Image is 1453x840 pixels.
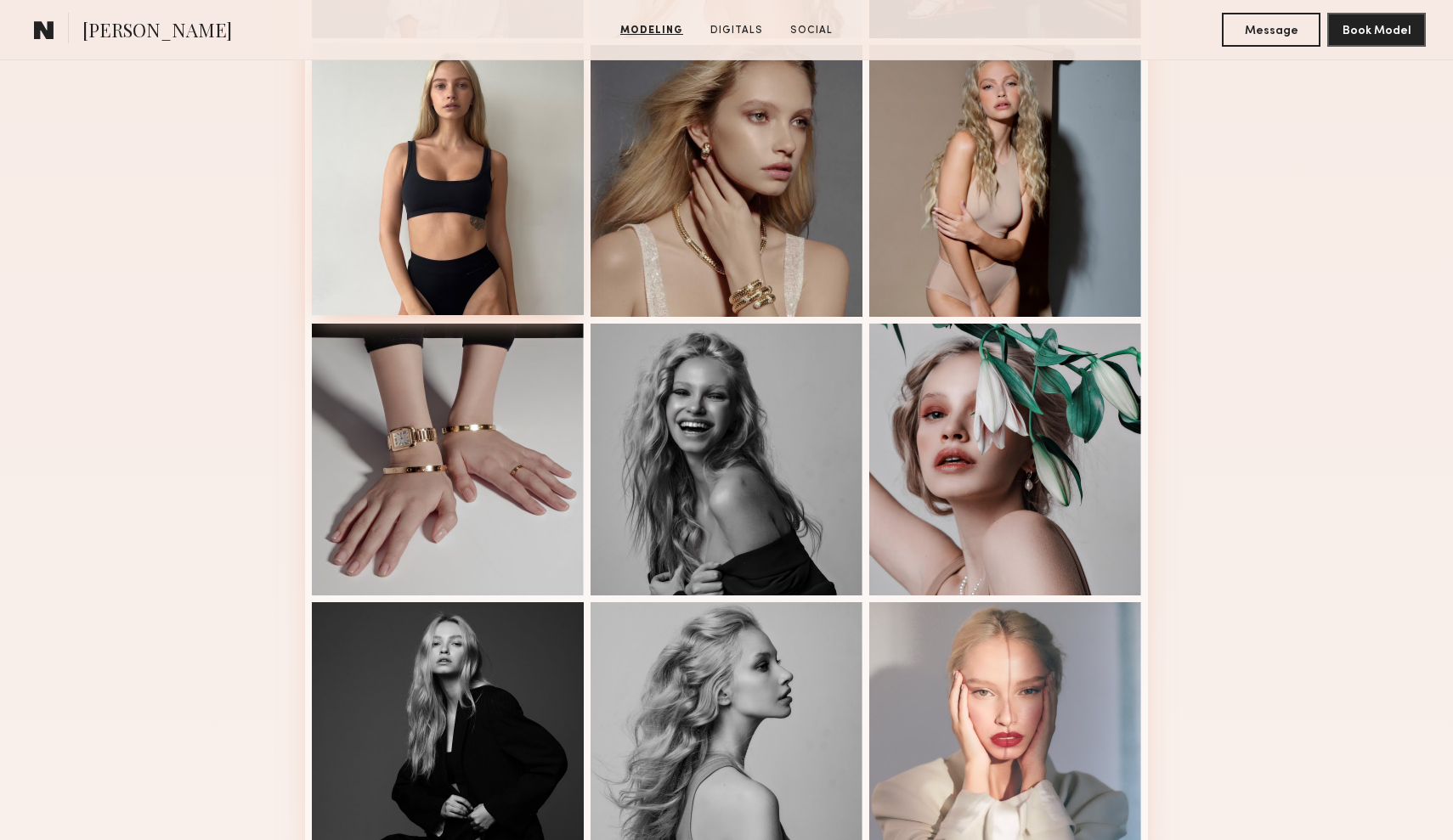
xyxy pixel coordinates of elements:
a: Digitals [704,23,770,38]
button: Message [1222,13,1320,47]
span: [PERSON_NAME] [82,17,232,47]
a: Modeling [613,23,690,38]
button: Book Model [1327,13,1426,47]
a: Book Model [1327,22,1426,37]
a: Social [783,23,840,38]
